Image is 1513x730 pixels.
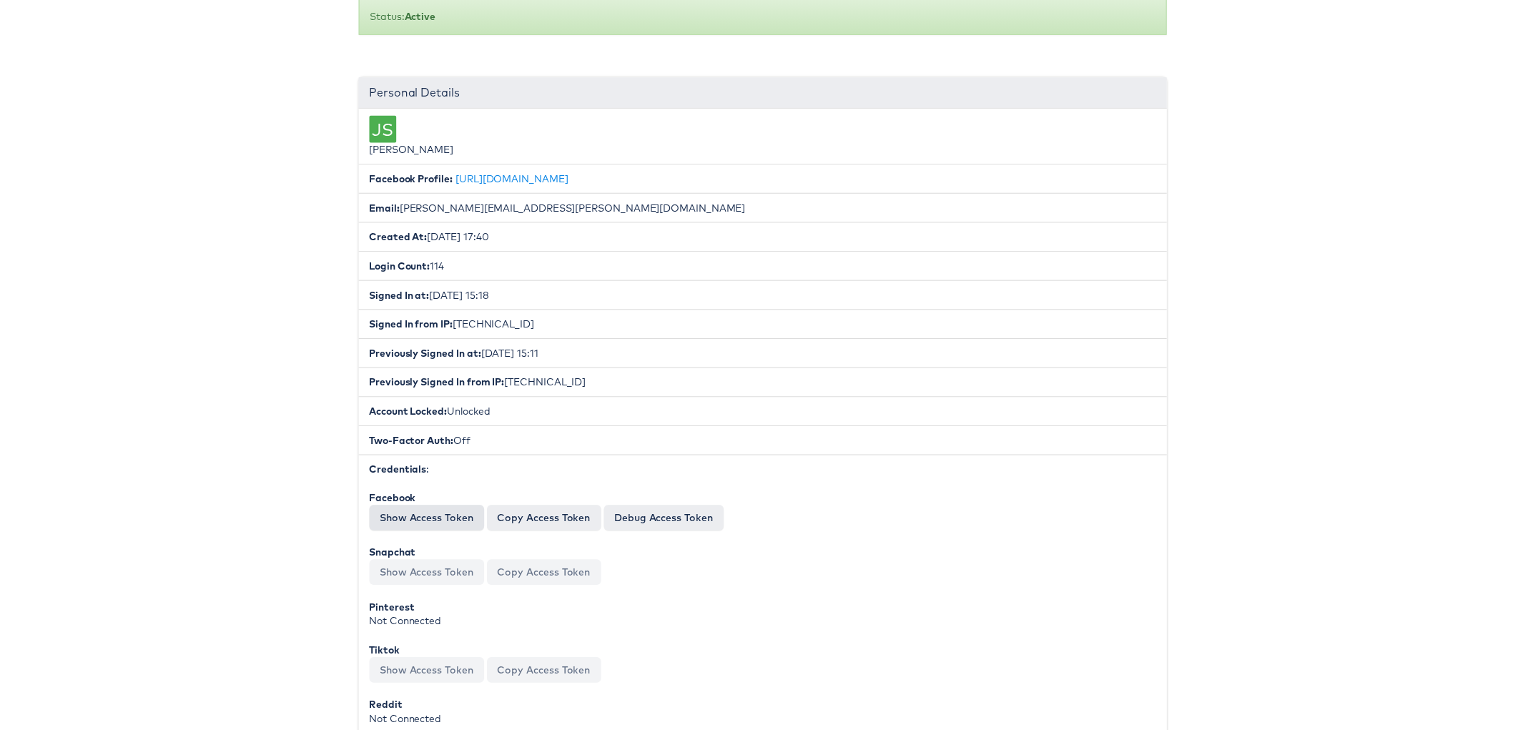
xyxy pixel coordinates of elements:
[485,564,600,590] button: Copy Access Token
[355,194,1171,225] li: [PERSON_NAME][EMAIL_ADDRESS][PERSON_NAME][DOMAIN_NAME]
[366,408,445,421] b: Account Locked:
[366,495,413,508] b: Facebook
[366,174,450,187] b: Facebook Profile:
[366,467,424,480] b: Credentials
[366,605,1160,633] div: Not Connected
[366,509,482,535] button: Show Access Token
[366,232,425,245] b: Created At:
[366,663,482,689] button: Show Access Token
[355,253,1171,283] li: 114
[366,320,450,333] b: Signed In from IP:
[366,564,482,590] button: Show Access Token
[366,350,479,362] b: Previously Signed In at:
[355,282,1171,312] li: [DATE] 15:18
[366,262,428,275] b: Login Count:
[366,379,503,392] b: Previously Signed In from IP:
[603,509,724,535] a: Debug Access Token
[355,370,1171,400] li: [TECHNICAL_ID]
[485,663,600,689] button: Copy Access Token
[366,438,451,450] b: Two-Factor Auth:
[355,109,1171,166] li: [PERSON_NAME]
[355,224,1171,254] li: [DATE] 17:40
[355,78,1171,109] div: Personal Details
[366,291,427,304] b: Signed In at:
[366,551,413,563] b: Snapchat
[355,429,1171,459] li: Off
[485,509,600,535] button: Copy Access Token
[355,400,1171,430] li: Unlocked
[355,341,1171,371] li: [DATE] 15:11
[366,117,393,144] div: JS
[366,649,397,662] b: Tiktok
[366,606,412,618] b: Pinterest
[402,10,433,23] b: Active
[355,312,1171,342] li: [TECHNICAL_ID]
[453,174,567,187] a: [URL][DOMAIN_NAME]
[366,704,400,717] b: Reddit
[366,203,397,216] b: Email:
